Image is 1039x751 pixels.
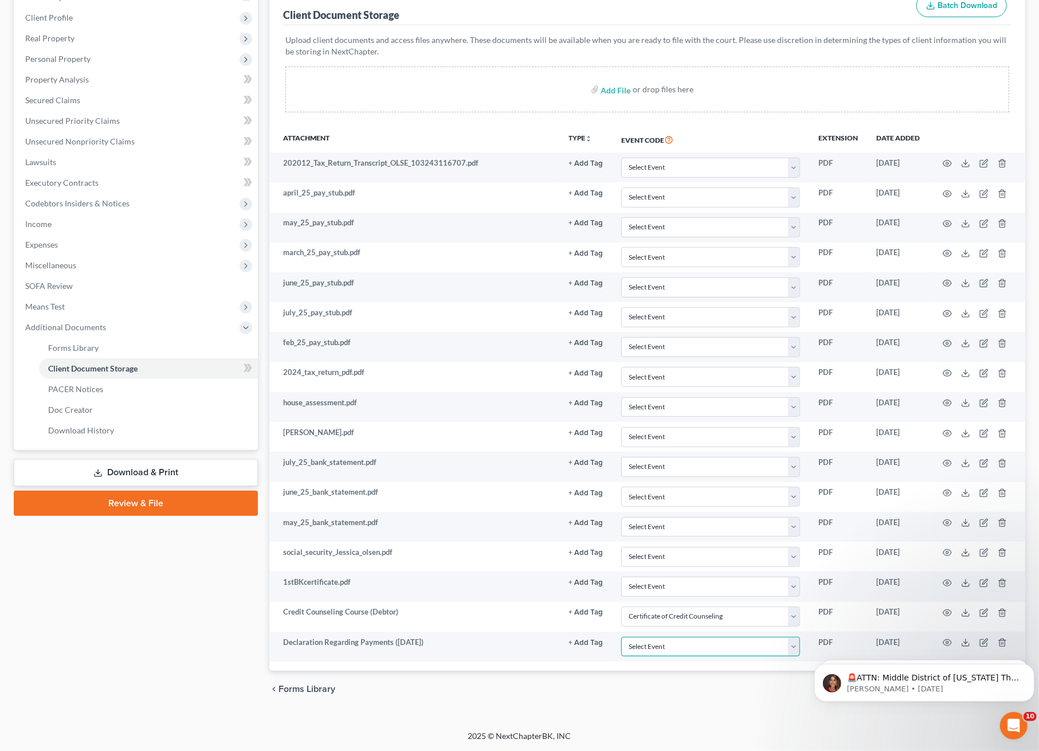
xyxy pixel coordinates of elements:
[16,276,258,296] a: SOFA Review
[568,370,603,377] button: + Add Tag
[809,602,867,632] td: PDF
[269,482,559,512] td: june_25_bank_statement.pdf
[269,602,559,632] td: Credit Counseling Course (Debtor)
[568,607,603,617] a: + Add Tag
[633,84,694,95] div: or drop files here
[39,420,258,441] a: Download History
[612,126,809,152] th: Event Code
[568,367,603,378] a: + Add Tag
[269,684,279,694] i: chevron_left
[568,609,603,616] button: + Add Tag
[568,397,603,408] a: + Add Tag
[568,427,603,438] a: + Add Tag
[25,302,65,311] span: Means Test
[25,198,130,208] span: Codebtors Insiders & Notices
[568,519,603,527] button: + Add Tag
[867,152,929,182] td: [DATE]
[568,637,603,648] a: + Add Tag
[809,482,867,512] td: PDF
[269,684,335,694] button: chevron_left Forms Library
[809,242,867,272] td: PDF
[867,392,929,422] td: [DATE]
[269,392,559,422] td: house_assessment.pdf
[285,34,1009,57] p: Upload client documents and access files anywhere. These documents will be available when you are...
[568,160,603,167] button: + Add Tag
[16,131,258,152] a: Unsecured Nonpriority Claims
[568,339,603,347] button: + Add Tag
[568,487,603,498] a: + Add Tag
[25,75,89,84] span: Property Analysis
[25,95,80,105] span: Secured Claims
[568,577,603,588] a: + Add Tag
[568,135,592,142] button: TYPEunfold_more
[568,187,603,198] a: + Add Tag
[568,220,603,227] button: + Add Tag
[568,549,603,557] button: + Add Tag
[867,213,929,242] td: [DATE]
[269,512,559,542] td: may_25_bank_statement.pdf
[867,362,929,392] td: [DATE]
[867,126,929,152] th: Date added
[585,135,592,142] i: unfold_more
[269,452,559,482] td: july_25_bank_statement.pdf
[568,250,603,257] button: + Add Tag
[39,379,258,400] a: PACER Notices
[568,579,603,586] button: + Add Tag
[568,310,603,317] button: + Add Tag
[16,90,258,111] a: Secured Claims
[809,572,867,601] td: PDF
[25,33,75,43] span: Real Property
[14,491,258,516] a: Review & File
[568,457,603,468] a: + Add Tag
[283,8,399,22] div: Client Document Storage
[938,1,997,10] span: Batch Download
[269,126,559,152] th: Attachment
[48,384,103,394] span: PACER Notices
[867,332,929,362] td: [DATE]
[568,429,603,437] button: + Add Tag
[25,13,73,22] span: Client Profile
[269,182,559,212] td: april_25_pay_stub.pdf
[39,358,258,379] a: Client Document Storage
[867,302,929,332] td: [DATE]
[867,512,929,542] td: [DATE]
[568,517,603,528] a: + Add Tag
[568,190,603,197] button: + Add Tag
[48,405,93,414] span: Doc Creator
[809,362,867,392] td: PDF
[568,547,603,558] a: + Add Tag
[809,512,867,542] td: PDF
[568,490,603,497] button: + Add Tag
[1024,712,1037,721] span: 10
[269,302,559,332] td: july_25_pay_stub.pdf
[867,572,929,601] td: [DATE]
[809,126,867,152] th: Extension
[568,639,603,647] button: + Add Tag
[568,280,603,287] button: + Add Tag
[568,307,603,318] a: + Add Tag
[809,392,867,422] td: PDF
[48,425,114,435] span: Download History
[568,247,603,258] a: + Add Tag
[809,542,867,572] td: PDF
[809,182,867,212] td: PDF
[810,640,1039,720] iframe: Intercom notifications message
[25,281,73,291] span: SOFA Review
[1000,712,1028,740] iframe: Intercom live chat
[269,542,559,572] td: social_security_Jessica_olsen.pdf
[568,277,603,288] a: + Add Tag
[568,337,603,348] a: + Add Tag
[25,219,52,229] span: Income
[269,422,559,452] td: [PERSON_NAME].pdf
[809,452,867,482] td: PDF
[867,632,929,662] td: [DATE]
[48,343,99,353] span: Forms Library
[809,152,867,182] td: PDF
[279,684,335,694] span: Forms Library
[14,459,258,486] a: Download & Print
[867,602,929,632] td: [DATE]
[16,173,258,193] a: Executory Contracts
